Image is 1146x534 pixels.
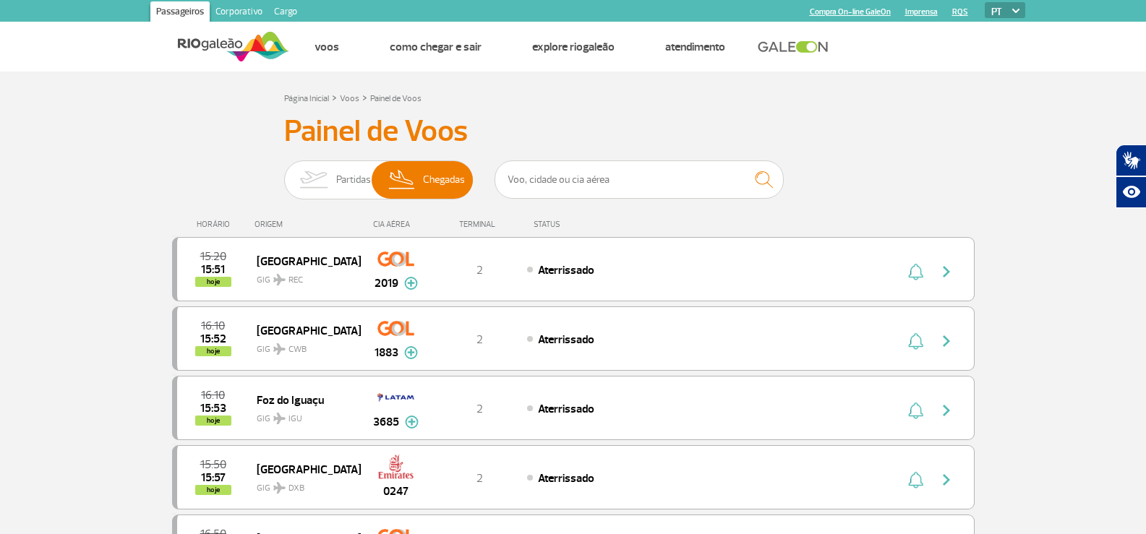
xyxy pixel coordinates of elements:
[362,89,367,105] a: >
[195,277,231,287] span: hoje
[201,473,226,483] span: 2025-09-27 15:57:11
[257,321,349,340] span: [GEOGRAPHIC_DATA]
[200,251,226,262] span: 2025-09-27 15:20:00
[476,263,483,277] span: 2
[423,161,465,199] span: Chegadas
[532,40,615,54] a: Explore RIOgaleão
[195,415,231,426] span: hoje
[288,274,303,287] span: REC
[273,343,286,355] img: destiny_airplane.svg
[150,1,210,25] a: Passageiros
[538,263,594,277] span: Aterrissado
[938,263,955,280] img: seta-direita-painel-voo.svg
[340,93,359,104] a: Voos
[288,482,304,495] span: DXB
[257,266,349,287] span: GIG
[908,263,923,280] img: sino-painel-voo.svg
[526,220,644,229] div: STATUS
[905,7,938,17] a: Imprensa
[257,474,349,495] span: GIG
[195,485,231,495] span: hoje
[288,343,307,356] span: CWB
[404,346,418,359] img: mais-info-painel-voo.svg
[390,40,482,54] a: Como chegar e sair
[810,7,891,17] a: Compra On-line GaleOn
[952,7,968,17] a: RQS
[495,160,784,199] input: Voo, cidade ou cia aérea
[257,335,349,356] span: GIG
[315,40,339,54] a: Voos
[360,220,432,229] div: CIA AÉREA
[375,344,398,361] span: 1883
[908,471,923,488] img: sino-painel-voo.svg
[908,402,923,419] img: sino-painel-voo.svg
[210,1,268,25] a: Corporativo
[255,220,360,229] div: ORIGEM
[332,89,337,105] a: >
[273,482,286,494] img: destiny_airplane.svg
[476,471,483,486] span: 2
[201,321,225,331] span: 2025-09-27 16:10:00
[538,471,594,486] span: Aterrissado
[200,334,226,344] span: 2025-09-27 15:52:00
[257,390,349,409] span: Foz do Iguaçu
[1116,145,1146,176] button: Abrir tradutor de língua de sinais.
[284,93,329,104] a: Página Inicial
[1116,176,1146,208] button: Abrir recursos assistivos.
[257,251,349,270] span: [GEOGRAPHIC_DATA]
[938,402,955,419] img: seta-direita-painel-voo.svg
[381,161,424,199] img: slider-desembarque
[383,483,409,500] span: 0247
[273,413,286,424] img: destiny_airplane.svg
[288,413,302,426] span: IGU
[404,277,418,290] img: mais-info-painel-voo.svg
[201,264,225,275] span: 2025-09-27 15:51:00
[432,220,526,229] div: TERMINAL
[476,332,483,347] span: 2
[257,405,349,426] span: GIG
[195,346,231,356] span: hoje
[665,40,725,54] a: Atendimento
[476,402,483,416] span: 2
[291,161,336,199] img: slider-embarque
[370,93,422,104] a: Painel de Voos
[375,275,398,292] span: 2019
[538,402,594,416] span: Aterrissado
[538,332,594,347] span: Aterrissado
[938,471,955,488] img: seta-direita-painel-voo.svg
[273,274,286,285] img: destiny_airplane.svg
[908,332,923,350] img: sino-painel-voo.svg
[201,390,225,400] span: 2025-09-27 16:10:00
[284,113,863,150] h3: Painel de Voos
[336,161,371,199] span: Partidas
[200,403,226,413] span: 2025-09-27 15:53:00
[176,220,255,229] div: HORÁRIO
[405,415,419,429] img: mais-info-painel-voo.svg
[1116,145,1146,208] div: Plugin de acessibilidade da Hand Talk.
[268,1,303,25] a: Cargo
[257,460,349,478] span: [GEOGRAPHIC_DATA]
[373,413,399,431] span: 3685
[200,460,226,470] span: 2025-09-27 15:50:00
[938,332,955,350] img: seta-direita-painel-voo.svg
